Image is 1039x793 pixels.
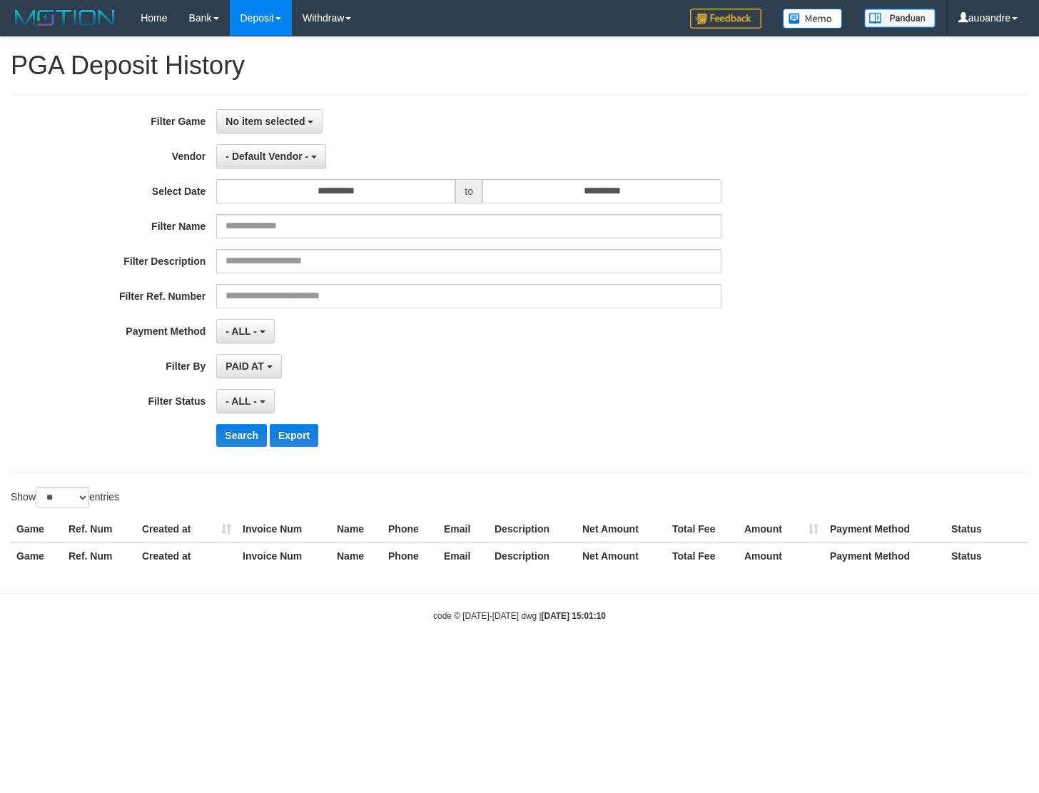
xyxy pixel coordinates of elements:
th: Email [438,542,489,569]
span: No item selected [225,116,305,127]
strong: [DATE] 15:01:10 [542,611,606,621]
button: No item selected [216,109,323,133]
th: Total Fee [667,516,739,542]
button: - ALL - [216,389,274,413]
button: Export [270,424,318,447]
th: Game [11,516,63,542]
img: Feedback.jpg [690,9,761,29]
th: Total Fee [667,542,739,569]
button: PAID AT [216,354,281,378]
th: Phone [382,516,438,542]
th: Created at [136,516,237,542]
th: Net Amount [577,542,667,569]
th: Description [489,516,577,542]
th: Name [331,516,382,542]
span: - Default Vendor - [225,151,308,162]
th: Invoice Num [237,542,331,569]
th: Status [946,542,1028,569]
th: Amount [739,516,824,542]
span: to [455,179,482,203]
span: - ALL - [225,395,257,407]
select: Showentries [36,487,89,508]
th: Ref. Num [63,516,136,542]
th: Description [489,542,577,569]
th: Status [946,516,1028,542]
button: Search [216,424,267,447]
th: Invoice Num [237,516,331,542]
th: Payment Method [824,542,946,569]
th: Name [331,542,382,569]
button: - ALL - [216,319,274,343]
th: Email [438,516,489,542]
span: - ALL - [225,325,257,337]
img: MOTION_logo.png [11,7,119,29]
label: Show entries [11,487,119,508]
th: Ref. Num [63,542,136,569]
th: Payment Method [824,516,946,542]
h1: PGA Deposit History [11,51,1028,80]
button: - Default Vendor - [216,144,326,168]
img: Button%20Memo.svg [783,9,843,29]
img: panduan.png [864,9,936,28]
th: Amount [739,542,824,569]
th: Game [11,542,63,569]
th: Created at [136,542,237,569]
span: PAID AT [225,360,263,372]
small: code © [DATE]-[DATE] dwg | [433,611,606,621]
th: Phone [382,542,438,569]
th: Net Amount [577,516,667,542]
